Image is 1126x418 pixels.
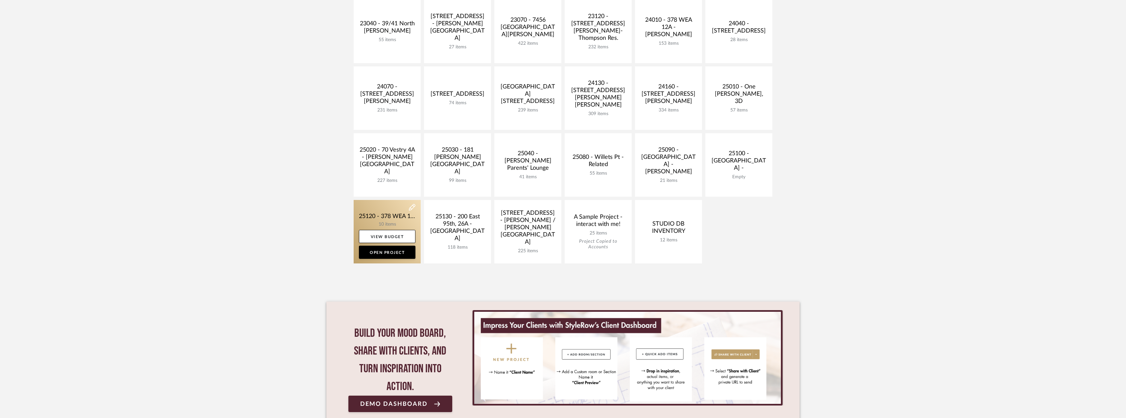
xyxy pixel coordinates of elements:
div: 25080 - Willets Pt - Related [570,154,626,171]
div: [STREET_ADDRESS] - [PERSON_NAME] / [PERSON_NAME][GEOGRAPHIC_DATA] [500,209,556,248]
div: 25130 - 200 East 95th, 26A - [GEOGRAPHIC_DATA] [429,213,486,245]
div: STUDIO DB INVENTORY [640,220,697,237]
div: 23070 - 7456 [GEOGRAPHIC_DATA][PERSON_NAME] [500,16,556,41]
img: StyleRow_Client_Dashboard_Banner__1_.png [474,312,781,404]
div: 0 [472,310,783,406]
a: View Budget [359,230,415,243]
div: [STREET_ADDRESS] - [PERSON_NAME][GEOGRAPHIC_DATA] [429,13,486,44]
div: 239 items [500,108,556,113]
div: 25040 - [PERSON_NAME] Parents' Lounge [500,150,556,174]
div: 24070 - [STREET_ADDRESS][PERSON_NAME] [359,83,415,108]
div: [STREET_ADDRESS] [429,90,486,100]
div: 21 items [640,178,697,184]
a: Demo Dashboard [348,396,452,412]
div: 422 items [500,41,556,46]
div: 41 items [500,174,556,180]
div: 23120 - [STREET_ADDRESS][PERSON_NAME]-Thompson Res. [570,13,626,44]
div: Build your mood board, share with clients, and turn inspiration into action. [348,325,452,396]
div: 309 items [570,111,626,117]
div: 24010 - 378 WEA 12A - [PERSON_NAME] [640,16,697,41]
div: A Sample Project - interact with me! [570,213,626,231]
span: Demo Dashboard [360,401,428,407]
div: 24160 - [STREET_ADDRESS][PERSON_NAME] [640,83,697,108]
div: 25090 - [GEOGRAPHIC_DATA] - [PERSON_NAME] [640,146,697,178]
div: 334 items [640,108,697,113]
a: Open Project [359,246,415,259]
div: 227 items [359,178,415,184]
div: 57 items [711,108,767,113]
div: 25030 - 181 [PERSON_NAME][GEOGRAPHIC_DATA] [429,146,486,178]
div: 232 items [570,44,626,50]
div: 12 items [640,237,697,243]
div: [GEOGRAPHIC_DATA][STREET_ADDRESS] [500,83,556,108]
div: 28 items [711,37,767,43]
div: 153 items [640,41,697,46]
div: 118 items [429,245,486,250]
div: 74 items [429,100,486,106]
div: 25020 - 70 Vestry 4A - [PERSON_NAME][GEOGRAPHIC_DATA] [359,146,415,178]
div: 23040 - 39/41 North [PERSON_NAME] [359,20,415,37]
div: 225 items [500,248,556,254]
div: 55 items [359,37,415,43]
div: 25 items [570,231,626,236]
div: 24040 - [STREET_ADDRESS] [711,20,767,37]
div: 27 items [429,44,486,50]
div: 55 items [570,171,626,176]
div: 24130 - [STREET_ADDRESS][PERSON_NAME][PERSON_NAME] [570,80,626,111]
div: Project Copied to Accounts [570,239,626,250]
div: 25100 - [GEOGRAPHIC_DATA] - [711,150,767,174]
div: 25010 - One [PERSON_NAME], 3D [711,83,767,108]
div: Empty [711,174,767,180]
div: 99 items [429,178,486,184]
div: 231 items [359,108,415,113]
